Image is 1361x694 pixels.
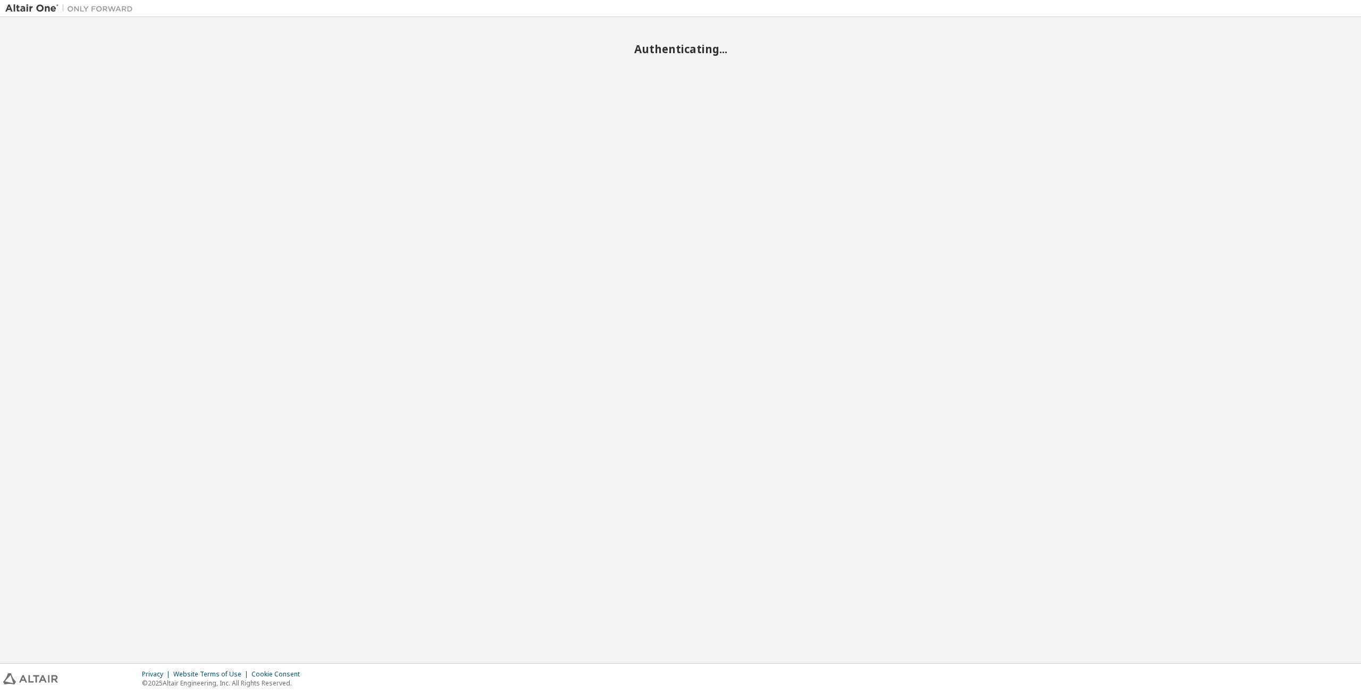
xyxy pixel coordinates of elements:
div: Cookie Consent [251,670,306,679]
div: Website Terms of Use [173,670,251,679]
img: altair_logo.svg [3,673,58,684]
p: © 2025 Altair Engineering, Inc. All Rights Reserved. [142,679,306,688]
img: Altair One [5,3,138,14]
h2: Authenticating... [5,42,1356,56]
div: Privacy [142,670,173,679]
